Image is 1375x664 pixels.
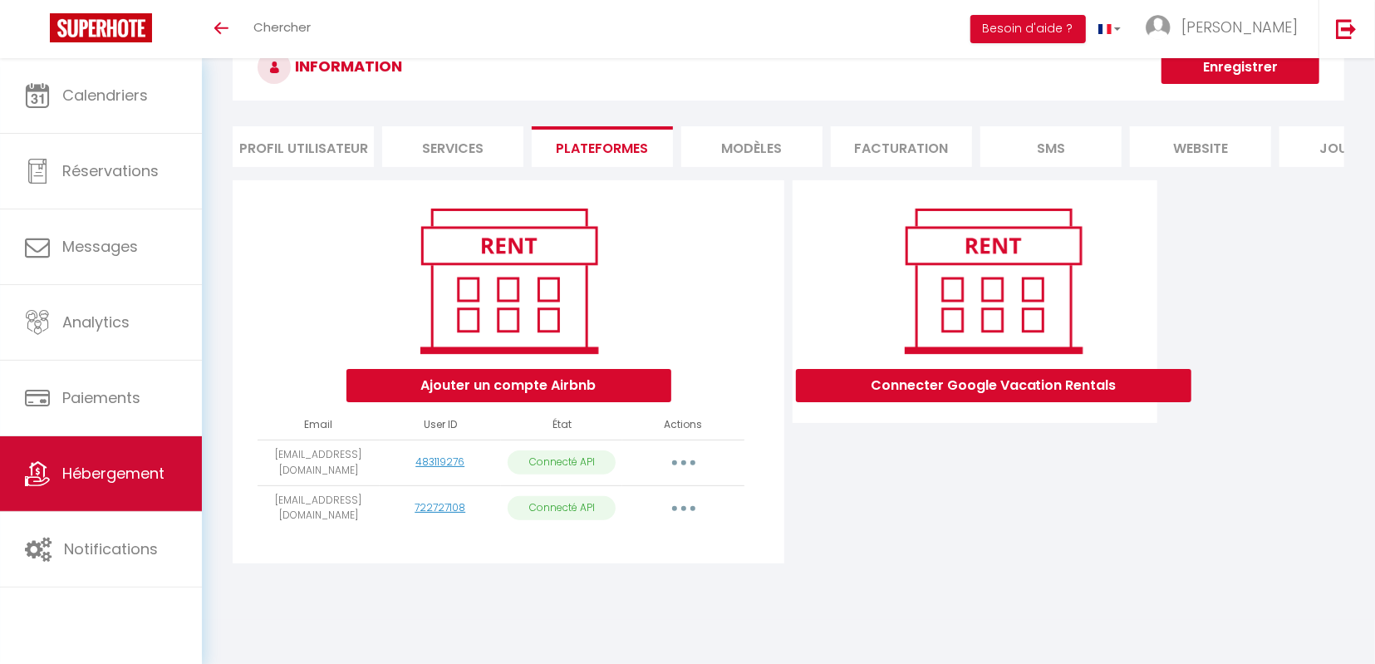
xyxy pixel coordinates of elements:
p: Connecté API [508,450,616,475]
li: Profil Utilisateur [233,126,374,167]
button: Ajouter un compte Airbnb [346,369,671,402]
th: User ID [380,411,501,440]
span: Notifications [64,539,158,559]
li: Facturation [831,126,972,167]
button: Besoin d'aide ? [970,15,1086,43]
img: Super Booking [50,13,152,42]
th: État [501,411,622,440]
td: [EMAIL_ADDRESS][DOMAIN_NAME] [258,485,379,531]
img: ... [1146,15,1171,40]
img: logout [1336,18,1357,39]
button: Connecter Google Vacation Rentals [796,369,1191,402]
a: 483119276 [415,455,464,469]
li: SMS [980,126,1122,167]
p: Connecté API [508,496,616,520]
span: Analytics [62,312,130,332]
span: Réservations [62,160,159,181]
li: MODÈLES [681,126,823,167]
span: Messages [62,236,138,257]
span: [PERSON_NAME] [1181,17,1298,37]
li: Services [382,126,523,167]
span: Paiements [62,387,140,408]
td: [EMAIL_ADDRESS][DOMAIN_NAME] [258,440,379,485]
a: 722727108 [415,500,465,514]
img: rent.png [887,201,1099,361]
th: Actions [622,411,744,440]
span: Hébergement [62,463,165,484]
li: Plateformes [532,126,673,167]
img: rent.png [403,201,615,361]
th: Email [258,411,379,440]
li: website [1130,126,1271,167]
span: Chercher [253,18,311,36]
span: Calendriers [62,85,148,106]
h3: INFORMATION [233,34,1344,101]
button: Enregistrer [1161,51,1319,84]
